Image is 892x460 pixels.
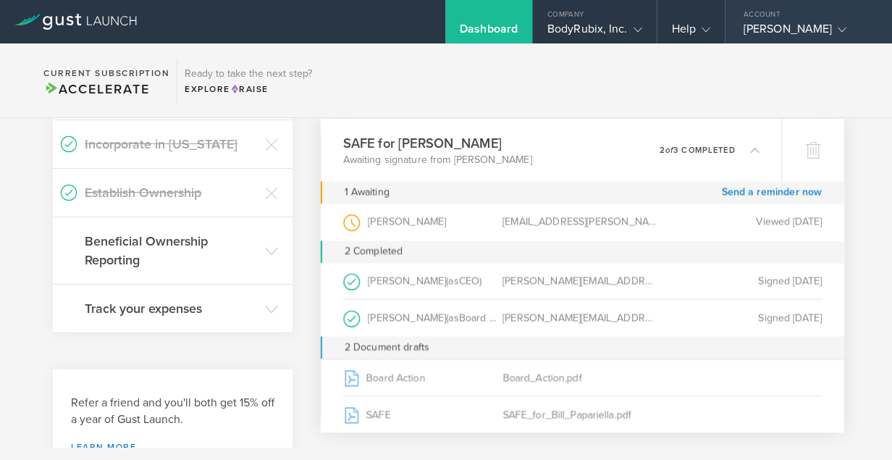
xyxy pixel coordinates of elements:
[185,69,312,79] h3: Ready to take the next step?
[660,146,736,154] p: 2 3 completed
[447,311,459,324] span: (as
[85,299,258,318] h3: Track your expenses
[662,300,822,337] div: Signed [DATE]
[662,204,822,241] div: Viewed [DATE]
[343,396,503,432] div: SAFE
[672,22,710,43] div: Help
[343,359,503,396] div: Board Action
[185,83,312,96] div: Explore
[343,263,503,299] div: [PERSON_NAME]
[502,396,662,432] div: SAFE_for_Bill_Papariella.pdf
[343,152,532,167] p: Awaiting signature from [PERSON_NAME]
[662,263,822,299] div: Signed [DATE]
[460,22,518,43] div: Dashboard
[321,337,844,359] div: 2 Document drafts
[665,145,673,154] em: of
[480,275,482,287] span: )
[321,241,844,263] div: 2 Completed
[343,300,503,337] div: [PERSON_NAME]
[85,183,258,202] h3: Establish Ownership
[502,263,662,299] div: [PERSON_NAME][EMAIL_ADDRESS][DOMAIN_NAME]
[85,135,258,154] h3: Incorporate in [US_STATE]
[447,275,459,287] span: (as
[547,22,642,43] div: BodyRubix, Inc.
[43,69,169,78] h2: Current Subscription
[502,204,662,241] div: [EMAIL_ADDRESS][PERSON_NAME][DOMAIN_NAME]
[345,181,390,204] div: 1 Awaiting
[71,395,274,428] h3: Refer a friend and you'll both get 15% off a year of Gust Launch.
[459,311,527,324] span: Board Member
[343,204,503,241] div: [PERSON_NAME]
[459,275,480,287] span: CEO
[85,232,258,269] h3: Beneficial Ownership Reporting
[177,58,319,103] div: Ready to take the next step?ExploreRaise
[71,443,274,451] a: Learn more
[230,84,269,94] span: Raise
[722,181,822,204] a: Send a reminder now
[43,81,149,97] span: Accelerate
[502,300,662,337] div: [PERSON_NAME][EMAIL_ADDRESS][DOMAIN_NAME]
[502,359,662,396] div: Board_Action.pdf
[343,133,532,153] h3: SAFE for [PERSON_NAME]
[744,22,867,43] div: [PERSON_NAME]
